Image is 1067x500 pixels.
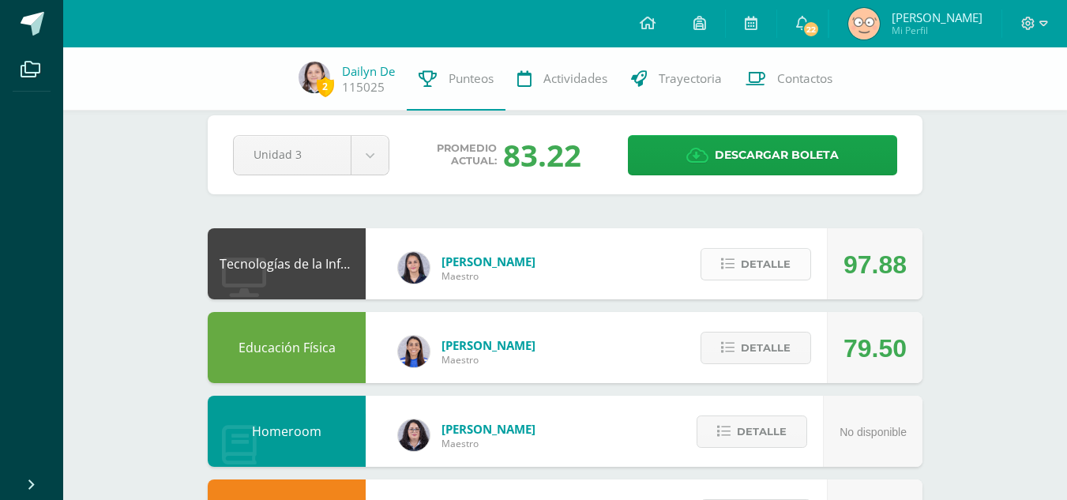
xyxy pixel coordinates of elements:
[741,250,791,279] span: Detalle
[342,63,395,79] a: Dailyn de
[701,248,811,280] button: Detalle
[843,313,907,384] div: 79.50
[342,79,385,96] a: 115025
[441,269,535,283] span: Maestro
[208,228,366,299] div: Tecnologías de la Información y Comunicación: Computación
[437,142,497,167] span: Promedio actual:
[701,332,811,364] button: Detalle
[441,421,535,437] span: [PERSON_NAME]
[505,47,619,111] a: Actividades
[848,8,880,39] img: 872f9b3fdc8c14c3bf1413f9ef08426e.png
[234,136,389,175] a: Unidad 3
[299,62,330,93] img: ce641bf427abd45649dc45861b95cc23.png
[892,24,982,37] span: Mi Perfil
[715,136,839,175] span: Descargar boleta
[254,136,331,173] span: Unidad 3
[208,396,366,467] div: Homeroom
[441,337,535,353] span: [PERSON_NAME]
[697,415,807,448] button: Detalle
[398,336,430,367] img: 0eea5a6ff783132be5fd5ba128356f6f.png
[734,47,844,111] a: Contactos
[441,254,535,269] span: [PERSON_NAME]
[441,353,535,367] span: Maestro
[449,70,494,87] span: Punteos
[441,437,535,450] span: Maestro
[543,70,607,87] span: Actividades
[741,333,791,363] span: Detalle
[503,134,581,175] div: 83.22
[619,47,734,111] a: Trayectoria
[892,9,982,25] span: [PERSON_NAME]
[843,229,907,300] div: 97.88
[737,417,787,446] span: Detalle
[802,21,820,38] span: 22
[407,47,505,111] a: Punteos
[398,252,430,284] img: dbcf09110664cdb6f63fe058abfafc14.png
[777,70,832,87] span: Contactos
[840,426,907,438] span: No disponible
[208,312,366,383] div: Educación Física
[317,77,334,96] span: 2
[398,419,430,451] img: f270ddb0ea09d79bf84e45c6680ec463.png
[628,135,897,175] a: Descargar boleta
[659,70,722,87] span: Trayectoria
